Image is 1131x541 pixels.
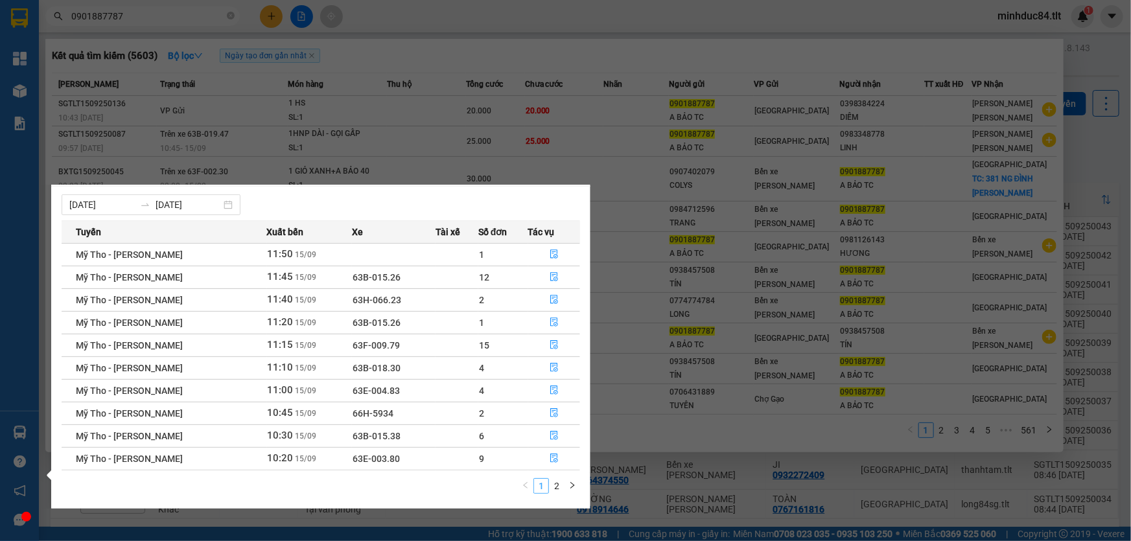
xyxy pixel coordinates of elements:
span: left [522,481,530,489]
button: left [518,478,533,494]
span: swap-right [140,200,150,210]
span: 15 [479,340,489,351]
span: 63B-018.30 [353,363,401,373]
span: 6 [479,431,484,441]
span: to [140,200,150,210]
span: Số đơn [478,225,507,239]
span: Mỹ Tho - [PERSON_NAME] [76,454,183,464]
span: file-done [550,408,559,419]
span: file-done [550,386,559,396]
span: 10:20 [268,452,294,464]
span: Tuyến [76,225,101,239]
span: 15/09 [296,341,317,350]
span: file-done [550,431,559,441]
span: 11:40 [268,294,294,305]
span: file-done [550,295,559,305]
li: 2 [549,478,565,494]
span: 10:30 [268,430,294,441]
span: 11:45 [268,271,294,282]
span: 15/09 [296,295,317,305]
span: file-done [550,272,559,282]
span: Mỹ Tho - [PERSON_NAME] [76,249,183,260]
span: 15/09 [296,318,317,327]
span: 1 [479,317,484,328]
span: 11:00 [268,384,294,396]
span: file-done [550,363,559,373]
span: 4 [479,363,484,373]
span: file-done [550,317,559,328]
a: 1 [534,479,548,493]
button: right [565,478,580,494]
button: file-done [529,244,580,265]
span: Mỹ Tho - [PERSON_NAME] [76,408,183,419]
span: Xuất bến [267,225,304,239]
button: file-done [529,335,580,356]
span: Mỹ Tho - [PERSON_NAME] [76,317,183,328]
span: 11:15 [268,339,294,351]
span: 10:45 [268,407,294,419]
li: Next Page [565,478,580,494]
button: file-done [529,267,580,288]
span: 63E-003.80 [353,454,400,464]
span: 11:20 [268,316,294,328]
span: Mỹ Tho - [PERSON_NAME] [76,272,183,282]
button: file-done [529,312,580,333]
span: Mỹ Tho - [PERSON_NAME] [76,431,183,441]
span: Tác vụ [528,225,555,239]
span: 2 [479,295,484,305]
input: Từ ngày [69,198,135,212]
span: 63E-004.83 [353,386,400,396]
span: 15/09 [296,250,317,259]
span: 15/09 [296,363,317,373]
span: Xe [352,225,363,239]
span: 63F-009.79 [353,340,400,351]
span: 63B-015.38 [353,431,401,441]
span: 63B-015.26 [353,317,401,328]
button: file-done [529,290,580,310]
input: Đến ngày [156,198,221,212]
span: 63H-066.23 [353,295,401,305]
span: 15/09 [296,454,317,463]
span: 1 [479,249,484,260]
span: 15/09 [296,273,317,282]
li: Previous Page [518,478,533,494]
span: 12 [479,272,489,282]
span: Mỹ Tho - [PERSON_NAME] [76,363,183,373]
span: 15/09 [296,432,317,441]
span: 9 [479,454,484,464]
span: Mỹ Tho - [PERSON_NAME] [76,386,183,396]
button: file-done [529,448,580,469]
span: file-done [550,454,559,464]
span: file-done [550,340,559,351]
button: file-done [529,358,580,378]
span: 2 [479,408,484,419]
span: right [568,481,576,489]
span: 66H-5934 [353,408,393,419]
span: Mỹ Tho - [PERSON_NAME] [76,340,183,351]
a: 2 [550,479,564,493]
li: 1 [533,478,549,494]
span: 11:50 [268,248,294,260]
span: 4 [479,386,484,396]
span: 15/09 [296,386,317,395]
span: Tài xế [436,225,460,239]
span: 63B-015.26 [353,272,401,282]
span: Mỹ Tho - [PERSON_NAME] [76,295,183,305]
button: file-done [529,403,580,424]
span: file-done [550,249,559,260]
span: 15/09 [296,409,317,418]
button: file-done [529,426,580,446]
span: 11:10 [268,362,294,373]
button: file-done [529,380,580,401]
